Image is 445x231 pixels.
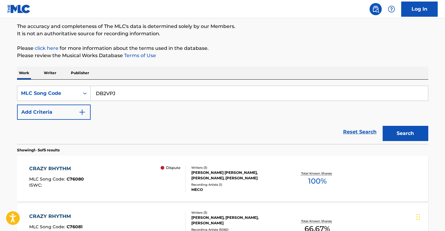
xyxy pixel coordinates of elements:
[17,23,428,30] p: The accuracy and completeness of The MLC's data is determined solely by our Members.
[385,3,398,15] div: Help
[383,126,428,141] button: Search
[35,45,58,51] a: click here
[21,90,76,97] div: MLC Song Code
[78,109,86,116] img: 9d2ae6d4665cec9f34b9.svg
[29,182,43,188] span: ISWC :
[166,165,180,171] p: Dispute
[301,219,334,223] p: Total Known Shares:
[370,3,382,15] a: Public Search
[191,210,283,215] div: Writers ( 3 )
[308,176,327,187] span: 100 %
[340,125,380,139] a: Reset Search
[17,105,91,120] button: Add Criteria
[17,30,428,37] p: It is not an authoritative source for recording information.
[69,67,91,79] p: Publisher
[42,67,58,79] p: Writer
[372,5,379,13] img: search
[301,171,334,176] p: Total Known Shares:
[191,182,283,187] div: Recording Artists ( 1 )
[191,165,283,170] div: Writers ( 3 )
[29,176,67,182] span: MLC Song Code :
[388,5,395,13] img: help
[415,202,445,231] iframe: Chat Widget
[191,170,283,181] div: [PERSON_NAME] [PERSON_NAME], [PERSON_NAME], [PERSON_NAME]
[17,156,428,202] a: CRAZY RHYTHMMLC Song Code:C76080ISWC: DisputeWriters (3)[PERSON_NAME] [PERSON_NAME], [PERSON_NAME...
[29,224,67,229] span: MLC Song Code :
[191,215,283,226] div: [PERSON_NAME], [PERSON_NAME], [PERSON_NAME]
[67,224,82,229] span: C76081
[17,45,428,52] p: Please for more information about the terms used in the database.
[17,86,428,144] form: Search Form
[401,2,438,17] a: Log In
[7,5,31,13] img: MLC Logo
[17,52,428,59] p: Please review the Musical Works Database
[123,53,156,58] a: Terms of Use
[67,176,84,182] span: C76080
[17,67,31,79] p: Work
[29,165,84,172] div: CRAZY RHYTHM
[416,208,420,226] div: Drag
[29,213,82,220] div: CRAZY RHYTHM
[17,147,60,153] p: Showing 1 - 5 of 5 results
[191,187,283,192] div: MECO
